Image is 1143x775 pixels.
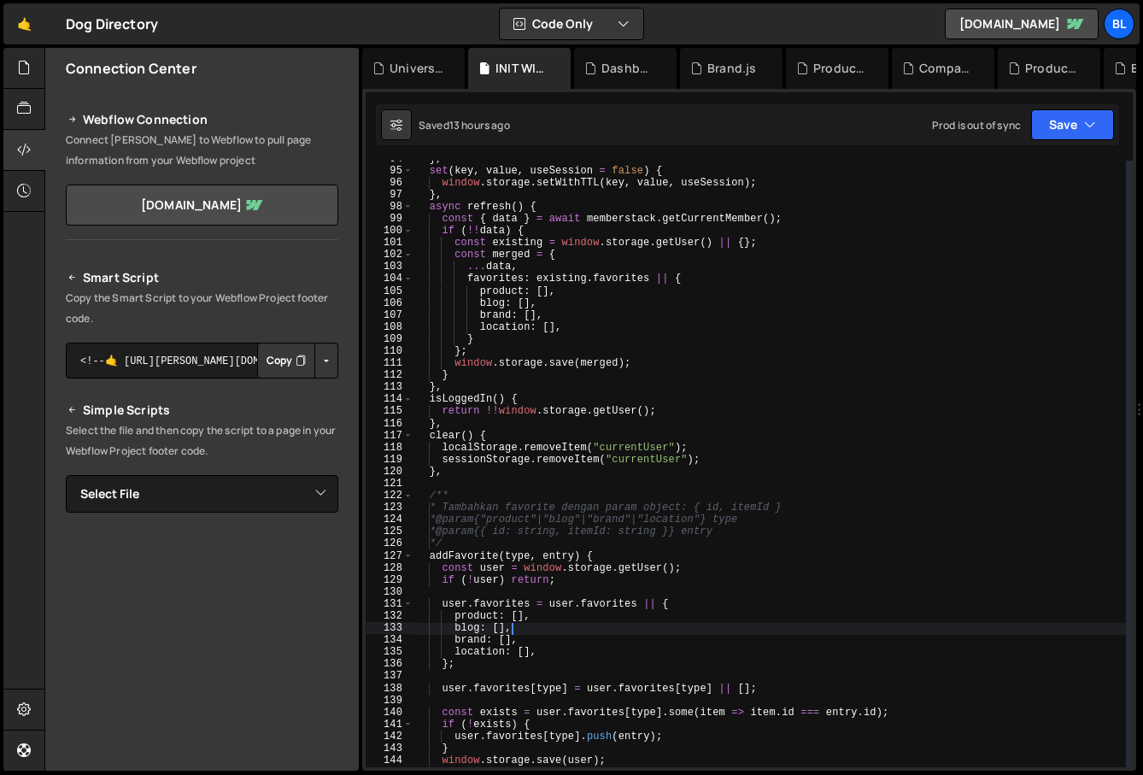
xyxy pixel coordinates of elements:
p: Copy the Smart Script to your Webflow Project footer code. [66,288,338,329]
iframe: YouTube video player [66,541,340,695]
div: 131 [366,598,413,610]
div: 120 [366,466,413,478]
div: Product.js [813,60,868,77]
div: 110 [366,345,413,357]
div: 111 [366,357,413,369]
div: 129 [366,574,413,586]
button: Save [1031,109,1114,140]
a: [DOMAIN_NAME] [66,185,338,226]
div: 115 [366,405,413,417]
button: Code Only [500,9,643,39]
div: 144 [366,754,413,766]
div: 143 [366,743,413,754]
div: 118 [366,442,413,454]
div: Products.js [1025,60,1080,77]
div: 104 [366,273,413,285]
div: 130 [366,586,413,598]
div: 134 [366,634,413,646]
div: 128 [366,562,413,574]
div: 141 [366,719,413,731]
a: Bl [1104,9,1134,39]
div: 135 [366,646,413,658]
div: 100 [366,225,413,237]
div: 95 [366,165,413,177]
div: 117 [366,430,413,442]
div: 140 [366,707,413,719]
div: 97 [366,189,413,201]
div: 125 [366,525,413,537]
div: 123 [366,502,413,514]
h2: Simple Scripts [66,400,338,420]
div: 108 [366,321,413,333]
div: 139 [366,695,413,707]
p: Select the file and then copy the script to a page in your Webflow Project footer code. [66,420,338,461]
div: 136 [366,658,413,670]
div: Brand.js [707,60,756,77]
div: Compare.js [919,60,974,77]
button: Copy [257,343,315,379]
div: 121 [366,478,413,490]
div: 116 [366,418,413,430]
a: 🤙 [3,3,45,44]
div: Saved [419,118,510,132]
div: INIT WINDOW.js [495,60,550,77]
div: 113 [366,381,413,393]
textarea: <!--🤙 [URL][PERSON_NAME][DOMAIN_NAME]> <script>document.addEventListener("DOMContentLoaded", func... [66,343,338,379]
p: Connect [PERSON_NAME] to Webflow to pull page information from your Webflow project [66,130,338,171]
a: [DOMAIN_NAME] [945,9,1099,39]
div: 119 [366,454,413,466]
div: 112 [366,369,413,381]
div: Universal Search.js [390,60,444,77]
div: 109 [366,333,413,345]
div: 107 [366,309,413,321]
div: 105 [366,285,413,297]
div: Dog Directory [66,14,158,34]
div: 124 [366,514,413,525]
div: Dashboard - settings.js [601,60,656,77]
div: 99 [366,213,413,225]
div: 142 [366,731,413,743]
div: 102 [366,249,413,261]
div: 122 [366,490,413,502]
div: 137 [366,670,413,682]
div: Button group with nested dropdown [257,343,338,379]
h2: Webflow Connection [66,109,338,130]
div: Prod is out of sync [932,118,1021,132]
h2: Connection Center [66,59,196,78]
div: 132 [366,610,413,622]
h2: Smart Script [66,267,338,288]
div: 138 [366,683,413,695]
div: 133 [366,622,413,634]
div: 103 [366,261,413,273]
div: 13 hours ago [449,118,510,132]
div: 96 [366,177,413,189]
div: 101 [366,237,413,249]
div: 127 [366,550,413,562]
div: 114 [366,393,413,405]
div: 126 [366,537,413,549]
div: 106 [366,297,413,309]
div: 98 [366,201,413,213]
